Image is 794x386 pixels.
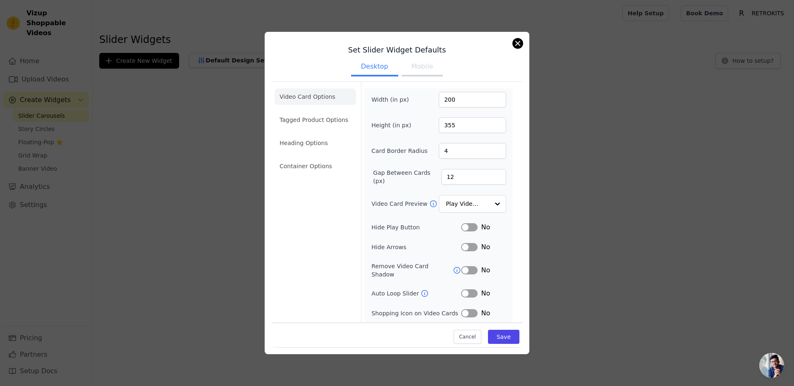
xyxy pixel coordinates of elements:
[275,88,356,105] li: Video Card Options
[371,200,429,208] label: Video Card Preview
[371,243,461,251] label: Hide Arrows
[275,135,356,151] li: Heading Options
[275,158,356,174] li: Container Options
[275,112,356,128] li: Tagged Product Options
[454,330,481,344] button: Cancel
[759,353,784,378] a: Open chat
[371,262,453,279] label: Remove Video Card Shadow
[371,95,416,104] label: Width (in px)
[488,330,519,344] button: Save
[351,58,398,76] button: Desktop
[271,45,523,55] h3: Set Slider Widget Defaults
[481,222,490,232] span: No
[513,38,523,48] button: Close modal
[373,169,441,185] label: Gap Between Cards (px)
[481,242,490,252] span: No
[402,58,443,76] button: Mobile
[371,309,461,317] label: Shopping Icon on Video Cards
[481,265,490,275] span: No
[481,288,490,298] span: No
[371,289,421,298] label: Auto Loop Slider
[481,308,490,318] span: No
[371,121,416,129] label: Height (in px)
[371,223,461,231] label: Hide Play Button
[371,147,428,155] label: Card Border Radius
